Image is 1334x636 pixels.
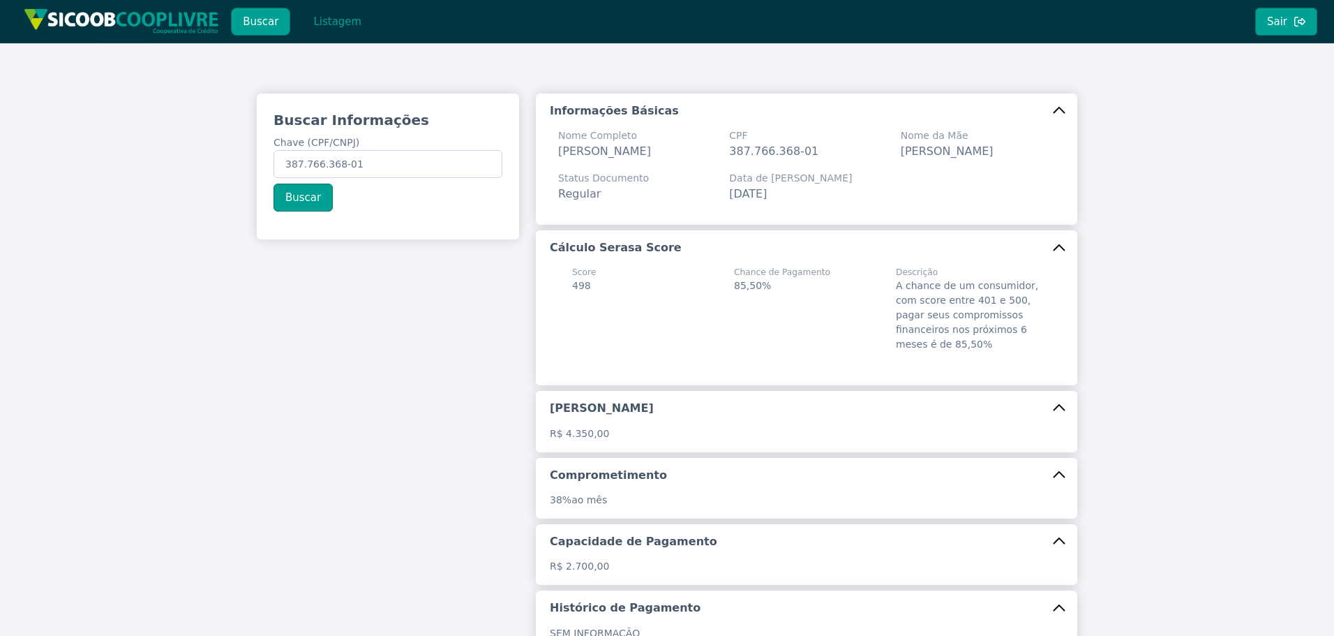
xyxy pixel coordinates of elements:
button: Histórico de Pagamento [536,591,1077,626]
span: 498 [572,280,591,291]
span: R$ 2.700,00 [550,561,609,572]
span: [DATE] [729,187,767,200]
button: Cálculo Serasa Score [536,230,1077,265]
h5: Informações Básicas [550,103,679,119]
h3: Buscar Informações [273,110,502,130]
span: [PERSON_NAME] [558,145,651,158]
p: ao mês [550,493,1063,508]
span: Nome da Mãe [901,128,994,143]
span: [PERSON_NAME] [901,145,994,158]
input: Chave (CPF/CNPJ) [273,150,502,178]
span: 85,50% [734,280,771,291]
span: Chave (CPF/CNPJ) [273,137,359,148]
button: Listagem [301,8,373,36]
span: Status Documento [558,171,649,186]
span: Score [572,266,596,279]
button: Buscar [273,184,333,212]
button: [PERSON_NAME] [536,391,1077,426]
h5: Comprometimento [550,468,667,483]
button: Comprometimento [536,458,1077,493]
h5: Capacidade de Pagamento [550,534,717,549]
button: Capacidade de Pagamento [536,524,1077,559]
span: A chance de um consumidor, com score entre 401 e 500, pagar seus compromissos financeiros nos pró... [896,280,1038,350]
span: Nome Completo [558,128,651,143]
span: Regular [558,187,601,200]
button: Sair [1255,8,1317,36]
span: 38% [550,494,571,505]
img: img/sicoob_cooplivre.png [24,8,219,34]
span: Descrição [896,266,1041,279]
h5: Histórico de Pagamento [550,600,700,616]
button: Informações Básicas [536,94,1077,128]
span: CPF [729,128,818,143]
h5: [PERSON_NAME] [550,401,654,416]
span: R$ 4.350,00 [550,428,609,439]
span: Data de [PERSON_NAME] [729,171,852,186]
h5: Cálculo Serasa Score [550,240,682,256]
button: Buscar [231,8,290,36]
span: Chance de Pagamento [734,266,830,279]
span: 387.766.368-01 [729,145,818,158]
